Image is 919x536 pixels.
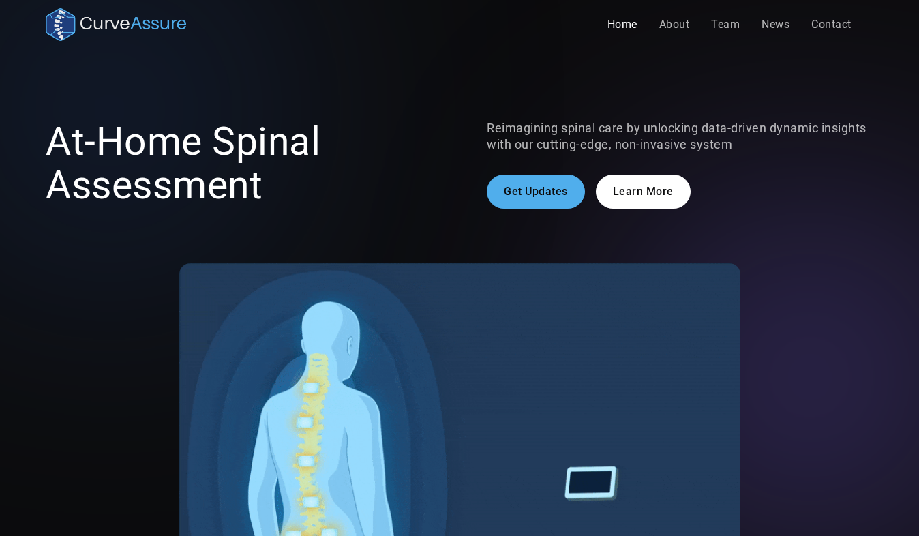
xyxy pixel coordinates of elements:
[700,11,751,38] a: Team
[596,175,691,209] a: Learn More
[46,120,432,207] h1: At-Home Spinal Assessment
[597,11,648,38] a: Home
[800,11,862,38] a: Contact
[487,175,585,209] a: Get Updates
[648,11,701,38] a: About
[751,11,800,38] a: News
[487,120,873,153] p: Reimagining spinal care by unlocking data-driven dynamic insights with our cutting-edge, non-inva...
[46,8,185,41] a: home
